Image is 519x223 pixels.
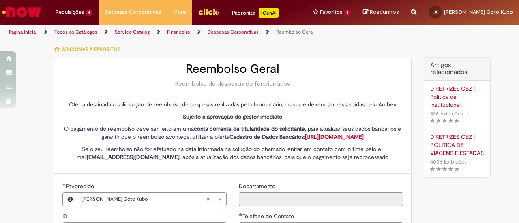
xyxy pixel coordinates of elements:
[54,41,125,58] button: Adicionar a Favoritos
[259,8,279,18] p: +GenAi
[430,110,463,117] span: 826 Exibições
[229,133,364,140] strong: Cadastro de Dados Bancários:
[198,6,220,18] img: click_logo_yellow_360x200.png
[6,25,340,40] ul: Trilhas de página
[370,8,399,16] span: Rascunhos
[62,46,120,53] span: Adicionar a Favoritos
[194,125,305,132] strong: conta corrente de titularidade do solicitante
[363,8,399,16] a: Rascunhos
[62,125,403,141] p: O pagamento do reembolso deve ser feito em uma , para atualizar seus dados bancários e garantir q...
[77,193,226,206] a: [PERSON_NAME] Goto KuboLimpar campo Favorecido
[56,8,84,16] span: Requisições
[81,193,206,206] span: [PERSON_NAME] Goto Kubo
[62,212,69,220] label: Somente leitura - ID
[320,8,342,16] span: Favoritos
[62,62,403,76] h2: Reembolso Geral
[202,193,214,206] abbr: Limpar campo Favorecido
[62,212,69,220] span: Somente leitura - ID
[232,8,279,18] div: Padroniza
[430,133,484,157] a: DIRETRIZES OBZ | POLÍTICA DE VIAGENS E ESTADAS
[276,29,314,35] a: Reembolso Geral
[9,29,37,35] a: Página inicial
[62,145,403,161] p: Se o seu reembolso não for efetuado na data informada na solução do chamado, entrar em contato co...
[444,8,513,15] span: [PERSON_NAME] Goto Kubo
[430,158,467,165] span: 4006 Exibições
[465,108,470,119] span: •
[62,183,66,186] span: Obrigatório Preenchido
[430,85,484,109] a: DIRETRIZES OBZ | Política de Institucional
[54,29,97,35] a: Todos os Catálogos
[173,8,186,16] span: More
[239,192,403,206] input: Departamento
[87,153,180,161] strong: [EMAIL_ADDRESS][DOMAIN_NAME]
[208,29,259,35] a: Despesas Corporativas
[433,9,438,15] span: LK
[63,193,77,206] button: Favorecido, Visualizar este registro Laura Missae Goto Kubo
[430,62,484,76] h3: Artigos relacionados
[239,182,277,190] label: Somente leitura - Departamento
[1,4,43,20] img: ServiceNow
[62,80,403,88] div: Reembolso de despesas de funcionários
[115,29,150,35] a: Service Catalog
[468,156,473,167] span: •
[344,9,351,16] span: 4
[86,9,92,16] span: 4
[105,8,161,16] span: Despesas Corporativas
[183,113,282,120] strong: Sujeito à aprovação do gestor imediato
[239,183,277,190] span: Somente leitura - Departamento
[66,183,96,190] span: Necessários - Favorecido
[62,100,403,108] p: Oferta destinada à solicitação de reembolso de despesas realizadas pelo funcionário, mas que deve...
[239,213,242,216] span: Necessários
[305,133,364,140] a: [URL][DOMAIN_NAME]
[242,212,296,220] span: Telefone de Contato
[167,29,190,35] a: Financeiro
